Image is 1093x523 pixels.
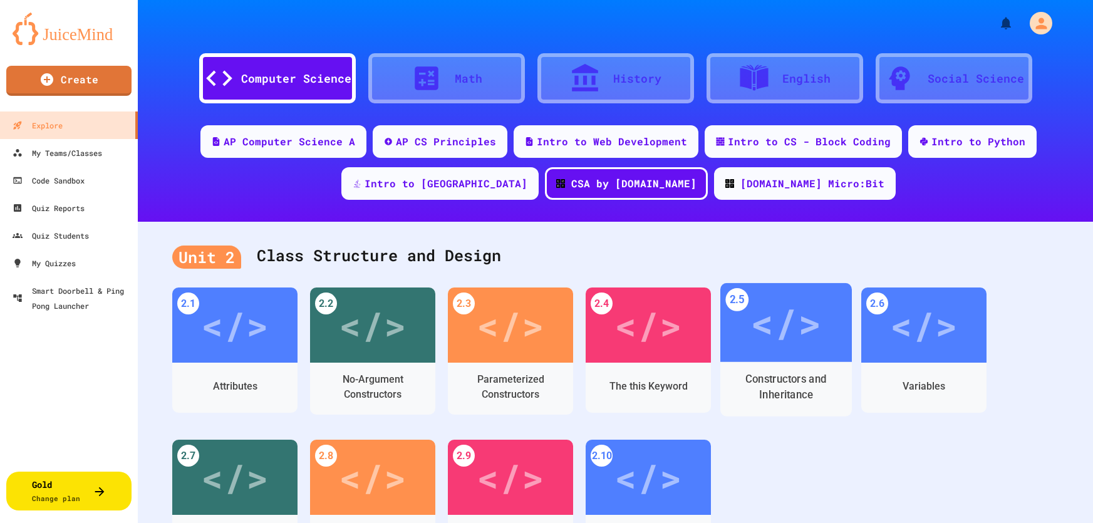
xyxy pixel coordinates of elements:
[455,70,482,87] div: Math
[172,231,1059,281] div: Class Structure and Design
[931,134,1025,149] div: Intro to Python
[556,179,565,188] img: CODE_logo_RGB.png
[1040,473,1080,510] iframe: chat widget
[477,297,544,353] div: </>
[177,445,199,467] div: 2.7
[365,176,527,191] div: Intro to [GEOGRAPHIC_DATA]
[13,173,85,188] div: Code Sandbox
[339,449,407,505] div: </>
[201,449,269,505] div: </>
[903,379,945,394] div: Variables
[339,297,407,353] div: </>
[725,179,734,188] img: CODE_logo_RGB.png
[13,13,125,45] img: logo-orange.svg
[609,379,688,394] div: The this Keyword
[6,66,132,96] a: Create
[614,297,682,353] div: </>
[241,70,351,87] div: Computer Science
[319,372,426,402] div: No-Argument Constructors
[477,449,544,505] div: </>
[6,472,132,510] button: GoldChange plan
[613,70,661,87] div: History
[928,70,1024,87] div: Social Science
[866,293,888,314] div: 2.6
[315,445,337,467] div: 2.8
[13,283,133,313] div: Smart Doorbell & Ping Pong Launcher
[453,445,475,467] div: 2.9
[13,118,63,133] div: Explore
[224,134,355,149] div: AP Computer Science A
[13,228,89,243] div: Quiz Students
[782,70,831,87] div: English
[1017,9,1055,38] div: My Account
[453,293,475,314] div: 2.3
[571,176,697,191] div: CSA by [DOMAIN_NAME]
[614,449,682,505] div: </>
[13,145,102,160] div: My Teams/Classes
[32,478,80,504] div: Gold
[177,293,199,314] div: 2.1
[728,134,891,149] div: Intro to CS - Block Coding
[890,297,958,353] div: </>
[172,246,241,269] div: Unit 2
[591,445,613,467] div: 2.10
[537,134,687,149] div: Intro to Web Development
[989,418,1080,472] iframe: chat widget
[740,176,884,191] div: [DOMAIN_NAME] Micro:Bit
[725,288,749,311] div: 2.5
[315,293,337,314] div: 2.2
[201,297,269,353] div: </>
[457,372,564,402] div: Parameterized Constructors
[396,134,496,149] div: AP CS Principles
[13,256,76,271] div: My Quizzes
[591,293,613,314] div: 2.4
[975,13,1017,34] div: My Notifications
[750,293,821,353] div: </>
[213,379,257,394] div: Attributes
[32,494,80,503] span: Change plan
[13,200,85,215] div: Quiz Reports
[730,372,842,403] div: Constructors and Inheritance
